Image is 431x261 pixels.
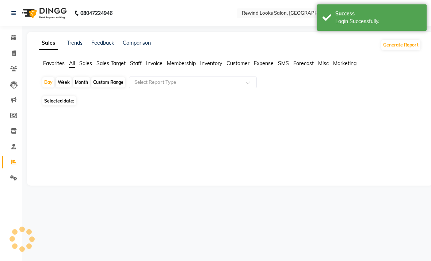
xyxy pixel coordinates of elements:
div: Week [56,77,72,87]
span: Sales [79,60,92,67]
span: All [69,60,75,67]
a: Sales [39,37,58,50]
span: Favorites [43,60,65,67]
div: Custom Range [91,77,125,87]
span: Membership [167,60,196,67]
button: Generate Report [381,40,420,50]
img: logo [19,3,69,23]
span: Marketing [333,60,356,67]
div: Day [42,77,54,87]
span: Inventory [200,60,222,67]
div: Month [73,77,90,87]
span: SMS [278,60,289,67]
div: Login Successfully. [335,18,421,25]
div: Success [335,10,421,18]
span: Expense [254,60,274,67]
span: Selected date: [42,96,76,105]
span: Misc [318,60,329,67]
span: Sales Target [96,60,126,67]
a: Trends [67,40,83,46]
a: Comparison [123,40,151,46]
a: Feedback [91,40,114,46]
span: Staff [130,60,142,67]
span: Customer [226,60,249,67]
b: 08047224946 [80,3,112,23]
span: Forecast [293,60,314,67]
span: Invoice [146,60,163,67]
